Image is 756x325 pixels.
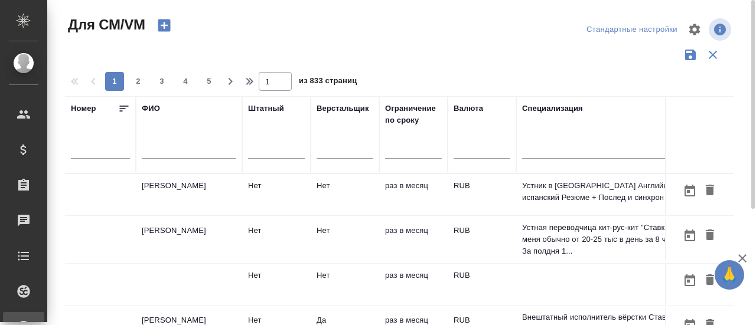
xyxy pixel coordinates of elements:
span: Для СМ/VM [65,15,145,34]
td: Нет [311,219,379,260]
span: Настроить таблицу [680,15,709,44]
span: 5 [200,75,219,87]
button: Удалить [700,180,720,202]
div: Штатный [248,103,284,114]
td: [PERSON_NAME] [136,219,242,260]
td: RUB [448,264,516,305]
td: раз в месяц [379,264,448,305]
span: из 833 страниц [299,74,357,91]
td: RUB [448,174,516,215]
button: Создать [150,15,178,35]
td: RUB [448,219,516,260]
span: 🙏 [719,262,739,287]
span: Посмотреть информацию [709,18,734,41]
button: 2 [129,72,148,91]
div: Номер [71,103,96,114]
p: Устная переводчица кит-рус-кит "Ставка у меня обычно от 20-25 тыс в день за 8 часов. За полдня 1... [522,222,687,257]
div: Специализация [522,103,583,114]
button: 3 [152,72,171,91]
div: Верстальщик [317,103,369,114]
button: Открыть календарь загрузки [680,180,700,202]
span: 4 [176,75,195,87]
button: Открыть календарь загрузки [680,225,700,247]
td: Нет [311,174,379,215]
p: Устник в [GEOGRAPHIC_DATA] Английский и испанский Резюме + Послед и синхрон [522,180,687,203]
div: Валюта [454,103,483,114]
button: 🙏 [715,260,744,290]
button: Сбросить фильтры [702,44,724,66]
td: Нет [242,219,311,260]
button: Сохранить фильтры [679,44,702,66]
td: [PERSON_NAME] [136,174,242,215]
div: Ограничение по сроку [385,103,442,126]
span: 2 [129,75,148,87]
button: 4 [176,72,195,91]
td: Нет [311,264,379,305]
td: Нет [242,174,311,215]
button: Открыть календарь загрузки [680,270,700,291]
td: Нет [242,264,311,305]
button: Удалить [700,270,720,291]
div: split button [584,21,680,39]
span: 3 [152,75,171,87]
div: ФИО [142,103,160,114]
button: Удалить [700,225,720,247]
td: раз в месяц [379,219,448,260]
td: раз в месяц [379,174,448,215]
button: 5 [200,72,219,91]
